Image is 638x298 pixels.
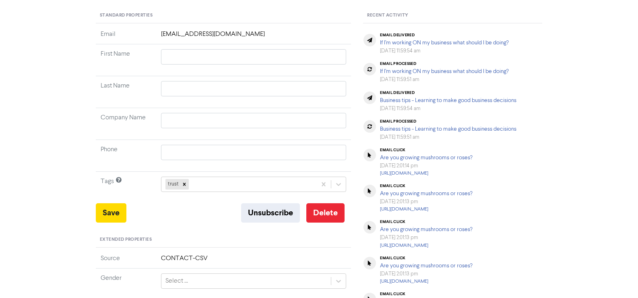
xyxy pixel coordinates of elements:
[380,33,509,38] div: email delivered
[380,98,516,103] a: Business tips - Learning to make good business decisions
[380,191,473,196] a: Are you growing mushrooms or roses?
[380,47,509,55] div: [DATE] 11:59:54 am
[156,254,351,269] td: CONTACT-CSV
[96,108,156,140] td: Company Name
[96,8,351,23] div: Standard Properties
[96,76,156,108] td: Last Name
[165,276,188,286] div: Select ...
[96,254,156,269] td: Source
[380,61,509,66] div: email processed
[380,155,473,160] a: Are you growing mushrooms or roses?
[380,162,473,170] div: [DATE] 2:01:14 pm
[380,119,516,124] div: email processed
[380,207,428,212] a: [URL][DOMAIN_NAME]
[96,44,156,76] td: First Name
[380,76,509,83] div: [DATE] 11:59:51 am
[306,203,345,223] button: Delete
[380,256,473,260] div: email click
[380,69,509,74] a: If I’m working ON my business what should I be doing?
[156,29,351,44] td: [EMAIL_ADDRESS][DOMAIN_NAME]
[380,133,516,141] div: [DATE] 11:59:51 am
[241,203,300,223] button: Unsubscribe
[363,8,542,23] div: Recent Activity
[380,171,428,176] a: [URL][DOMAIN_NAME]
[380,243,428,248] a: [URL][DOMAIN_NAME]
[537,211,638,298] iframe: Chat Widget
[380,279,428,284] a: [URL][DOMAIN_NAME]
[96,140,156,172] td: Phone
[96,172,156,204] td: Tags
[380,270,473,278] div: [DATE] 2:01:13 pm
[96,29,156,44] td: Email
[165,179,180,190] div: trust
[380,234,473,242] div: [DATE] 2:01:13 pm
[380,292,473,296] div: email click
[380,198,473,206] div: [DATE] 2:01:13 pm
[380,105,516,113] div: [DATE] 11:59:54 am
[380,219,473,224] div: email click
[380,263,473,269] a: Are you growing mushrooms or roses?
[380,148,473,152] div: email click
[380,183,473,188] div: email click
[380,40,509,46] a: If I’m working ON my business what should I be doing?
[96,232,351,248] div: Extended Properties
[380,126,516,132] a: Business tips - Learning to make good business decisions
[96,203,126,223] button: Save
[380,90,516,95] div: email delivered
[380,227,473,232] a: Are you growing mushrooms or roses?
